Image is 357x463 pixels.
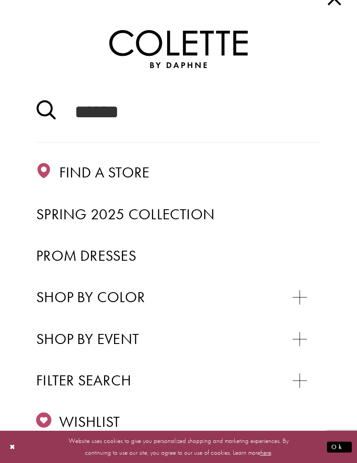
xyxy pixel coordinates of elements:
img: Colette by Daphne [109,30,247,68]
p: Website uses cookies to give you personalized shopping and marketing experiences. By continuing t... [63,435,294,459]
span: Find a store [59,163,150,182]
div: Search form [36,82,321,142]
button: Submit Dialog [327,442,352,453]
a: here [260,448,271,457]
a: Prom Dresses [36,244,321,268]
input: Search [36,82,321,142]
a: Colette by Daphne Homepage [109,30,247,68]
span: Prom Dresses [36,246,136,265]
a: Find a store [36,160,321,185]
span: Wishlist [59,412,120,431]
button: Submit Search [36,97,56,127]
span: Spring 2025 Collection [36,204,215,224]
button: Close Dialog [5,439,20,455]
a: Spring 2025 Collection [36,202,321,227]
a: Wishlist [36,410,321,434]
